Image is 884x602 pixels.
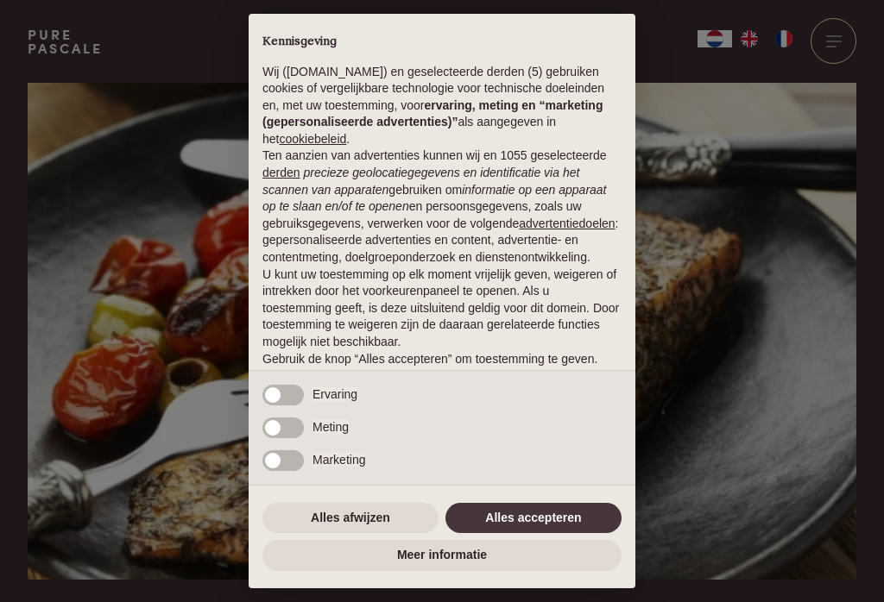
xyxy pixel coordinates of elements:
strong: ervaring, meting en “marketing (gepersonaliseerde advertenties)” [262,98,603,129]
p: Gebruik de knop “Alles accepteren” om toestemming te geven. Gebruik de knop “Alles afwijzen” om d... [262,351,622,402]
p: U kunt uw toestemming op elk moment vrijelijk geven, weigeren of intrekken door het voorkeurenpan... [262,267,622,351]
button: Alles afwijzen [262,503,439,534]
h2: Kennisgeving [262,34,622,50]
button: Alles accepteren [445,503,622,534]
button: advertentiedoelen [519,216,615,233]
span: Marketing [313,453,365,467]
p: Ten aanzien van advertenties kunnen wij en 1055 geselecteerde gebruiken om en persoonsgegevens, z... [262,147,622,266]
span: Ervaring [313,387,357,401]
button: derden [262,165,300,182]
em: informatie op een apparaat op te slaan en/of te openen [262,183,607,214]
span: Meting [313,420,349,434]
button: Meer informatie [262,540,622,571]
em: precieze geolocatiegegevens en identificatie via het scannen van apparaten [262,166,579,197]
p: Wij ([DOMAIN_NAME]) en geselecteerde derden (5) gebruiken cookies of vergelijkbare technologie vo... [262,64,622,148]
a: cookiebeleid [279,132,346,146]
